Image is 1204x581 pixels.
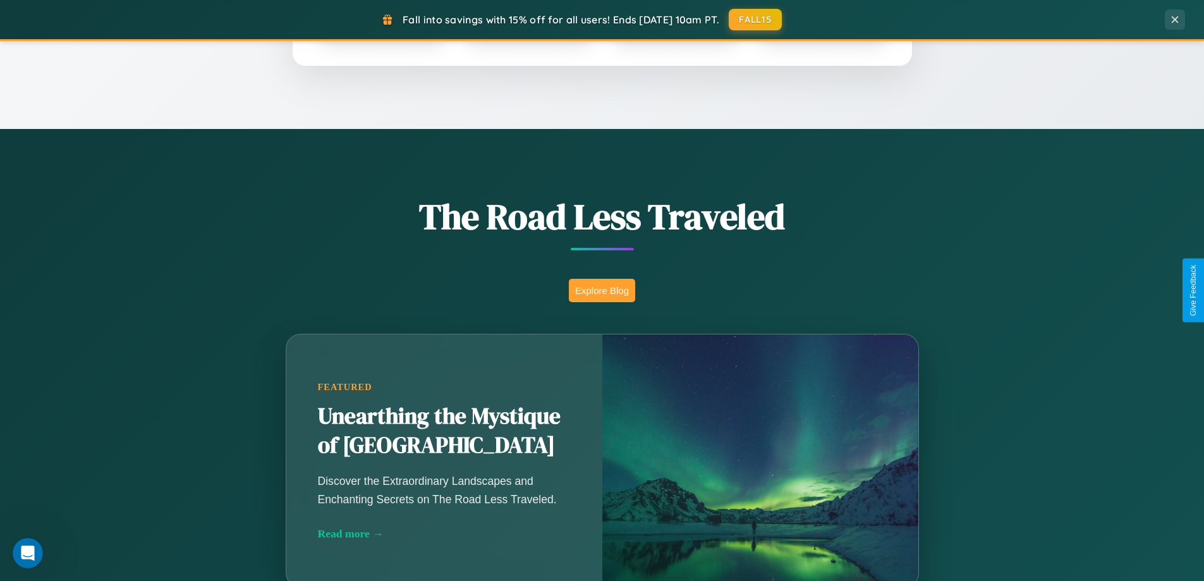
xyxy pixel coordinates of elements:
button: Explore Blog [569,279,635,302]
div: Featured [318,382,571,393]
iframe: Intercom live chat [13,538,43,568]
p: Discover the Extraordinary Landscapes and Enchanting Secrets on The Road Less Traveled. [318,472,571,508]
h1: The Road Less Traveled [223,192,982,241]
h2: Unearthing the Mystique of [GEOGRAPHIC_DATA] [318,402,571,460]
div: Give Feedback [1189,265,1198,316]
span: Fall into savings with 15% off for all users! Ends [DATE] 10am PT. [403,13,719,26]
div: Read more → [318,527,571,541]
button: FALL15 [729,9,782,30]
